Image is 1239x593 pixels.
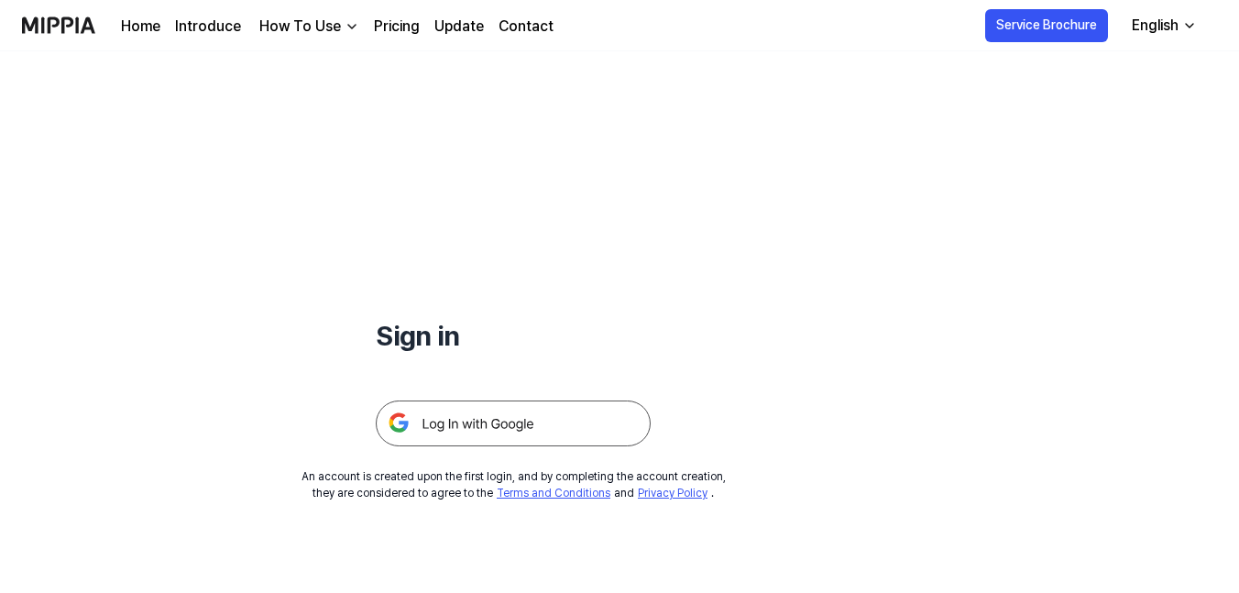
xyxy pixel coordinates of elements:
a: Privacy Policy [638,487,707,500]
a: Contact [499,16,554,38]
img: down [345,19,359,34]
button: Service Brochure [985,9,1108,42]
h1: Sign in [376,315,651,357]
a: Home [121,16,160,38]
a: Update [434,16,484,38]
img: 구글 로그인 버튼 [376,401,651,446]
a: Introduce [175,16,241,38]
div: English [1128,15,1182,37]
button: How To Use [256,16,359,38]
div: An account is created upon the first login, and by completing the account creation, they are cons... [302,468,726,501]
a: Terms and Conditions [497,487,610,500]
div: How To Use [256,16,345,38]
a: Pricing [374,16,420,38]
button: English [1117,7,1208,44]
